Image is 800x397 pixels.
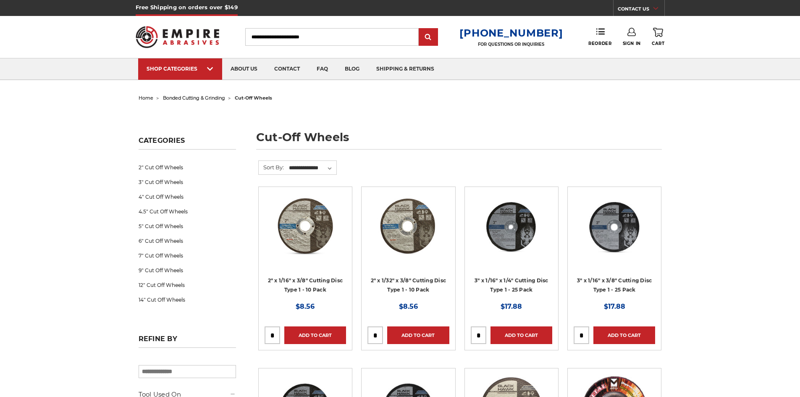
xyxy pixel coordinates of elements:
span: Cart [652,41,664,46]
h5: Refine by [139,335,236,348]
span: $8.56 [399,302,418,310]
label: Sort By: [259,161,284,174]
a: home [139,95,153,101]
h5: Categories [139,137,236,150]
input: Submit [420,29,437,46]
img: Empire Abrasives [136,21,220,53]
a: bonded cutting & grinding [163,95,225,101]
a: shipping & returns [368,58,443,80]
a: 9" Cut Off Wheels [139,263,236,278]
a: Add to Cart [490,326,552,344]
a: 14" Cut Off Wheels [139,292,236,307]
img: 3" x 1/16" x 3/8" Cutting Disc [581,193,648,260]
div: SHOP CATEGORIES [147,66,214,72]
a: 6" Cut Off Wheels [139,234,236,248]
a: Add to Cart [387,326,449,344]
a: 4" Cut Off Wheels [139,189,236,204]
a: 2" x 1/32" x 3/8" Cutting Disc Type 1 - 10 Pack [371,277,446,293]
a: Add to Cart [593,326,655,344]
a: 12" Cut Off Wheels [139,278,236,292]
a: 3” x .0625” x 1/4” Die Grinder Cut-Off Wheels by Black Hawk Abrasives [471,193,552,274]
img: 2" x 1/16" x 3/8" Cut Off Wheel [272,193,339,260]
a: Reorder [588,28,611,46]
a: 3" x 1/16" x 3/8" Cutting Disc Type 1 - 25 Pack [577,277,652,293]
span: $8.56 [296,302,315,310]
img: 3” x .0625” x 1/4” Die Grinder Cut-Off Wheels by Black Hawk Abrasives [478,193,545,260]
span: $17.88 [501,302,522,310]
a: 3" Cut Off Wheels [139,175,236,189]
span: Sign In [623,41,641,46]
a: Add to Cart [284,326,346,344]
a: blog [336,58,368,80]
a: about us [222,58,266,80]
h1: cut-off wheels [256,131,662,150]
a: 3" x 1/16" x 1/4" Cutting Disc Type 1 - 25 Pack [475,277,548,293]
a: 4.5" Cut Off Wheels [139,204,236,219]
a: Cart [652,28,664,46]
p: FOR QUESTIONS OR INQUIRIES [459,42,563,47]
a: 2" x 1/32" x 3/8" Cut Off Wheel [367,193,449,274]
span: $17.88 [604,302,625,310]
a: 2" x 1/16" x 3/8" Cut Off Wheel [265,193,346,274]
a: CONTACT US [618,4,664,16]
img: 2" x 1/32" x 3/8" Cut Off Wheel [375,193,442,260]
a: contact [266,58,308,80]
a: 3" x 1/16" x 3/8" Cutting Disc [574,193,655,274]
a: 5" Cut Off Wheels [139,219,236,234]
span: Reorder [588,41,611,46]
a: 2" Cut Off Wheels [139,160,236,175]
a: 2" x 1/16" x 3/8" Cutting Disc Type 1 - 10 Pack [268,277,343,293]
select: Sort By: [288,162,336,174]
span: cut-off wheels [235,95,272,101]
a: 7" Cut Off Wheels [139,248,236,263]
a: [PHONE_NUMBER] [459,27,563,39]
a: faq [308,58,336,80]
